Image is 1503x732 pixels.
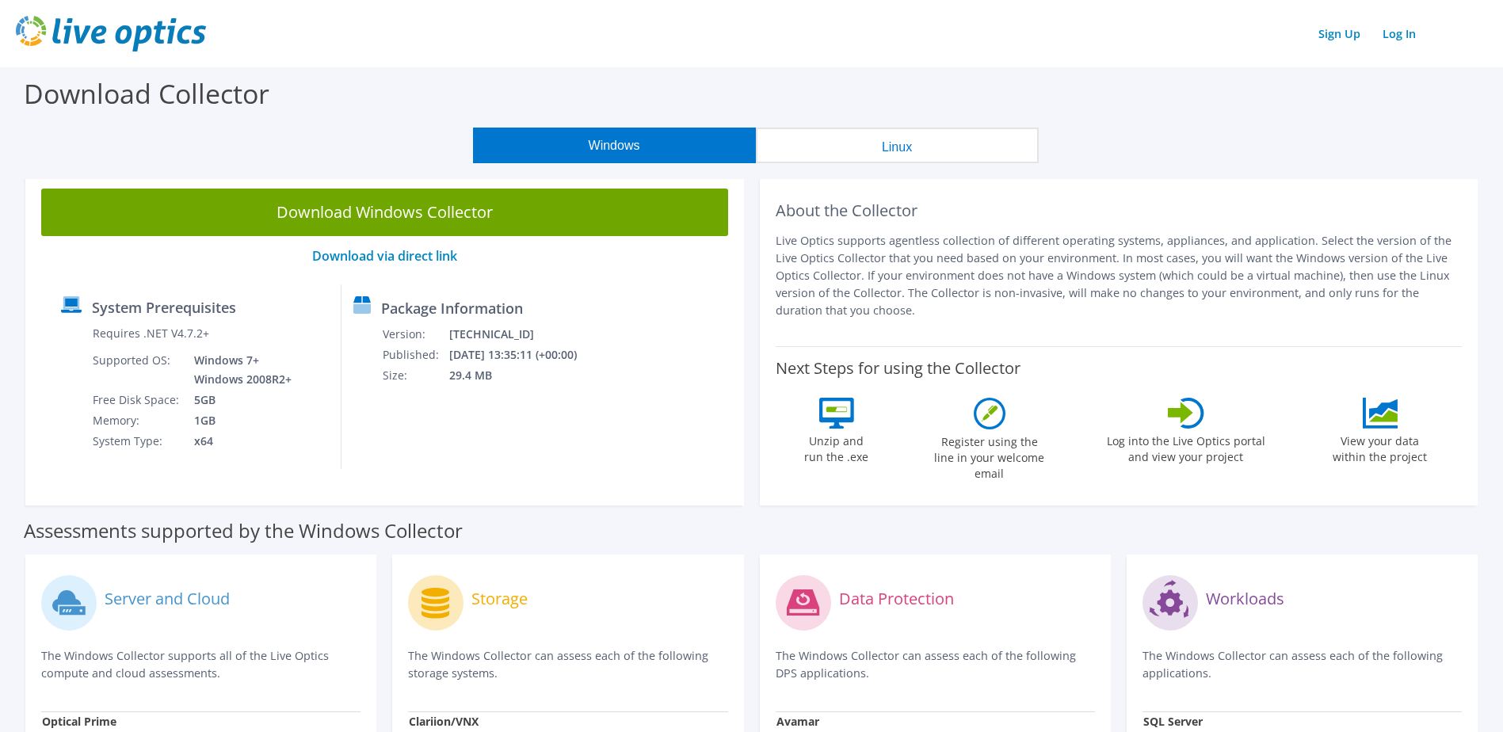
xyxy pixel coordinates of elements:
[24,75,269,112] label: Download Collector
[182,431,295,452] td: x64
[381,300,523,316] label: Package Information
[776,232,1463,319] p: Live Optics supports agentless collection of different operating systems, appliances, and applica...
[776,201,1463,220] h2: About the Collector
[448,345,597,365] td: [DATE] 13:35:11 (+00:00)
[1375,22,1424,45] a: Log In
[776,714,819,729] strong: Avamar
[182,390,295,410] td: 5GB
[41,189,728,236] a: Download Windows Collector
[839,591,954,607] label: Data Protection
[92,410,182,431] td: Memory:
[42,714,116,729] strong: Optical Prime
[24,523,463,539] label: Assessments supported by the Windows Collector
[382,324,448,345] td: Version:
[16,16,206,51] img: live_optics_svg.svg
[756,128,1039,163] button: Linux
[1323,429,1437,465] label: View your data within the project
[92,390,182,410] td: Free Disk Space:
[1206,591,1284,607] label: Workloads
[473,128,756,163] button: Windows
[1143,714,1203,729] strong: SQL Server
[92,350,182,390] td: Supported OS:
[930,429,1049,482] label: Register using the line in your welcome email
[1106,429,1266,465] label: Log into the Live Optics portal and view your project
[382,345,448,365] td: Published:
[1310,22,1368,45] a: Sign Up
[182,350,295,390] td: Windows 7+ Windows 2008R2+
[800,429,873,465] label: Unzip and run the .exe
[1143,647,1462,682] p: The Windows Collector can assess each of the following applications.
[93,326,209,341] label: Requires .NET V4.7.2+
[105,591,230,607] label: Server and Cloud
[408,647,727,682] p: The Windows Collector can assess each of the following storage systems.
[382,365,448,386] td: Size:
[182,410,295,431] td: 1GB
[776,359,1020,378] label: Next Steps for using the Collector
[471,591,528,607] label: Storage
[92,299,236,315] label: System Prerequisites
[41,647,360,682] p: The Windows Collector supports all of the Live Optics compute and cloud assessments.
[448,324,597,345] td: [TECHNICAL_ID]
[448,365,597,386] td: 29.4 MB
[312,247,457,265] a: Download via direct link
[92,431,182,452] td: System Type:
[776,647,1095,682] p: The Windows Collector can assess each of the following DPS applications.
[409,714,479,729] strong: Clariion/VNX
